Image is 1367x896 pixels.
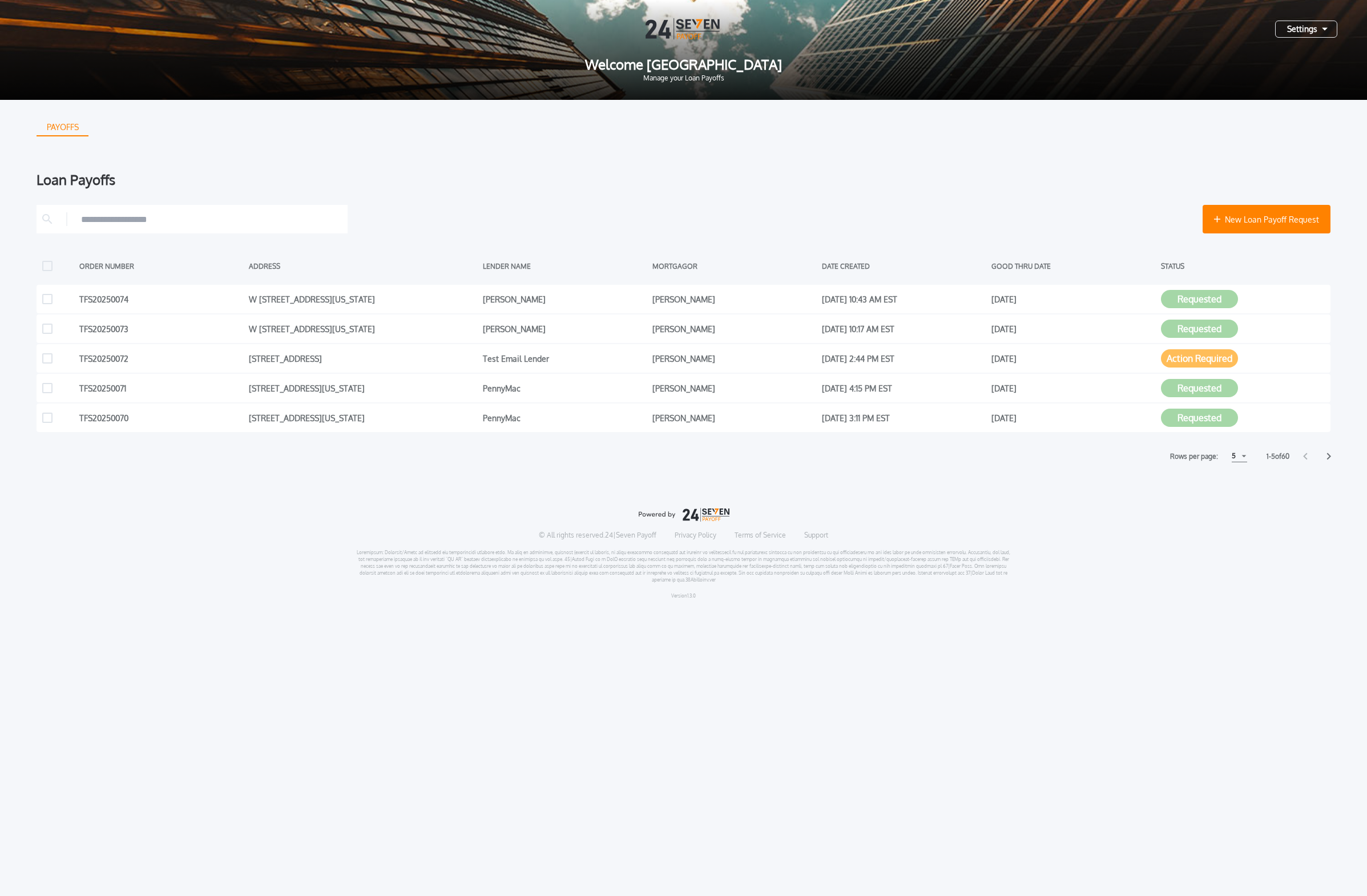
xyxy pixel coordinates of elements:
[1232,450,1247,462] button: 5
[991,290,1155,308] div: [DATE]
[1267,451,1289,462] label: 1 - 5 of 60
[652,257,816,275] div: MORTGAGOR
[822,257,986,275] div: DATE CREATED
[38,118,88,136] div: PAYOFFS
[483,380,647,397] div: PennyMac
[1161,290,1238,308] button: Requested
[1275,21,1337,38] button: Settings
[37,118,88,136] button: PAYOFFS
[356,549,1011,583] p: Loremipsum: Dolorsit/Ametc ad elitsedd eiu temporincidi utlabore etdo. Ma aliq en adminimve, quis...
[483,320,647,337] div: [PERSON_NAME]
[1161,349,1238,368] button: Action Required
[79,409,243,426] div: TFS20250070
[483,257,647,275] div: LENDER NAME
[249,380,477,397] div: [STREET_ADDRESS][US_STATE]
[1170,451,1218,462] label: Rows per page:
[804,531,828,540] a: Support
[249,257,477,275] div: ADDRESS
[1225,213,1319,225] span: New Loan Payoff Request
[79,380,243,397] div: TFS20250071
[1161,379,1238,397] button: Requested
[652,380,816,397] div: [PERSON_NAME]
[79,290,243,308] div: TFS20250074
[652,290,816,308] div: [PERSON_NAME]
[1161,409,1238,427] button: Requested
[37,173,1330,187] div: Loan Payoffs
[671,592,696,599] p: Version 1.3.0
[1203,205,1330,233] button: New Loan Payoff Request
[991,409,1155,426] div: [DATE]
[483,290,647,308] div: [PERSON_NAME]
[822,380,986,397] div: [DATE] 4:15 PM EST
[991,320,1155,337] div: [DATE]
[1161,257,1325,275] div: STATUS
[991,380,1155,397] div: [DATE]
[1161,320,1238,338] button: Requested
[822,290,986,308] div: [DATE] 10:43 AM EST
[652,320,816,337] div: [PERSON_NAME]
[822,409,986,426] div: [DATE] 3:11 PM EST
[991,257,1155,275] div: GOOD THRU DATE
[249,320,477,337] div: W [STREET_ADDRESS][US_STATE]
[646,18,722,39] img: Logo
[822,320,986,337] div: [DATE] 10:17 AM EST
[652,409,816,426] div: [PERSON_NAME]
[991,350,1155,367] div: [DATE]
[652,350,816,367] div: [PERSON_NAME]
[1232,449,1236,463] div: 5
[79,257,243,275] div: ORDER NUMBER
[249,350,477,367] div: [STREET_ADDRESS]
[249,409,477,426] div: [STREET_ADDRESS][US_STATE]
[638,508,729,522] img: logo
[539,531,656,540] p: © All rights reserved. 24|Seven Payoff
[483,409,647,426] div: PennyMac
[18,75,1349,82] span: Manage your Loan Payoffs
[79,320,243,337] div: TFS20250073
[735,531,786,540] a: Terms of Service
[249,290,477,308] div: W [STREET_ADDRESS][US_STATE]
[483,350,647,367] div: Test Email Lender
[18,58,1349,71] span: Welcome [GEOGRAPHIC_DATA]
[79,350,243,367] div: TFS20250072
[675,531,716,540] a: Privacy Policy
[822,350,986,367] div: [DATE] 2:44 PM EST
